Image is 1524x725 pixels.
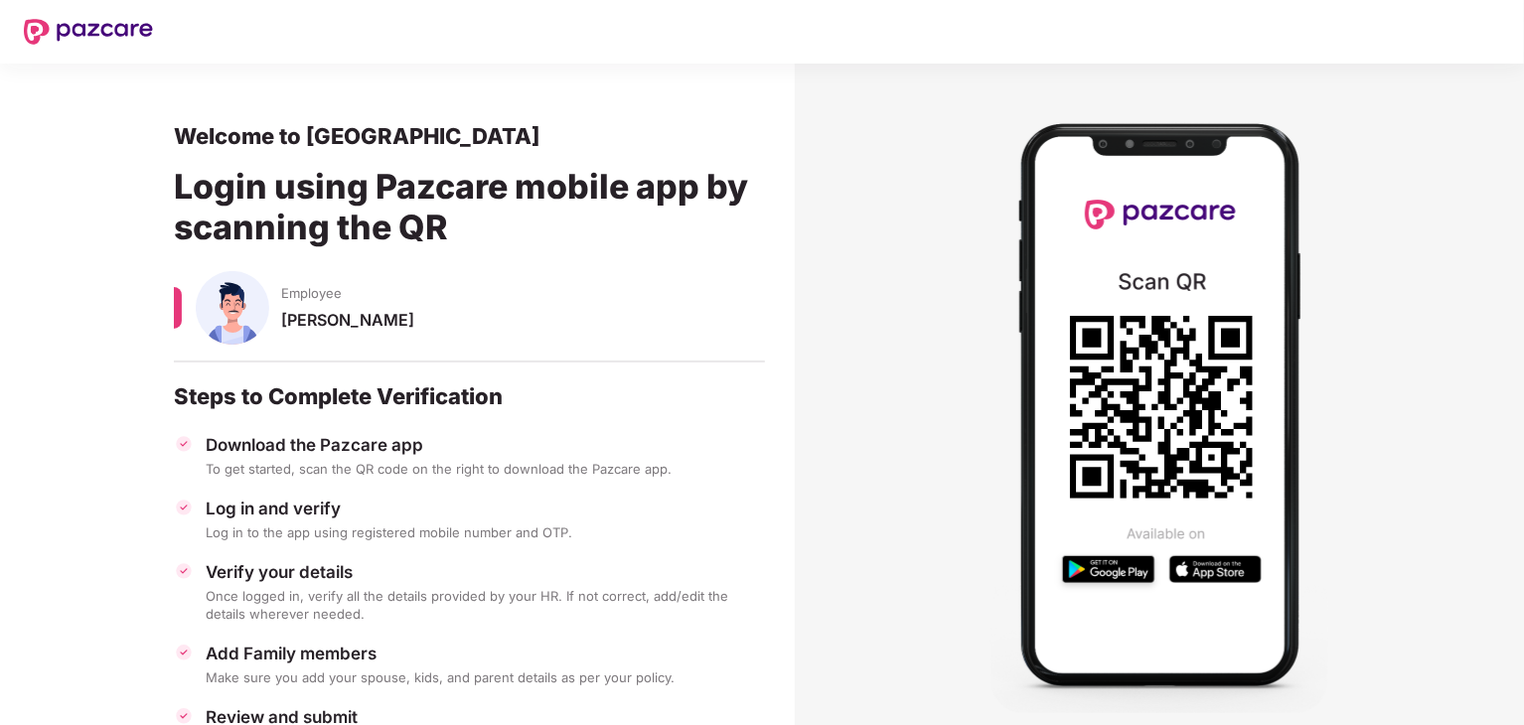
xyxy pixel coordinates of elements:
[991,97,1328,713] img: Mobile
[196,271,269,345] img: svg+xml;base64,PHN2ZyBpZD0iU3BvdXNlX01hbGUiIHhtbG5zPSJodHRwOi8vd3d3LnczLm9yZy8yMDAwL3N2ZyIgeG1sbn...
[281,284,342,302] span: Employee
[174,150,765,271] div: Login using Pazcare mobile app by scanning the QR
[206,643,765,664] div: Add Family members
[174,434,194,454] img: svg+xml;base64,PHN2ZyBpZD0iVGljay0zMngzMiIgeG1sbnM9Imh0dHA6Ly93d3cudzMub3JnLzIwMDAvc3ZnIiB3aWR0aD...
[206,460,765,478] div: To get started, scan the QR code on the right to download the Pazcare app.
[206,498,765,519] div: Log in and verify
[206,523,765,541] div: Log in to the app using registered mobile number and OTP.
[206,587,765,623] div: Once logged in, verify all the details provided by your HR. If not correct, add/edit the details ...
[174,561,194,581] img: svg+xml;base64,PHN2ZyBpZD0iVGljay0zMngzMiIgeG1sbnM9Imh0dHA6Ly93d3cudzMub3JnLzIwMDAvc3ZnIiB3aWR0aD...
[281,310,765,349] div: [PERSON_NAME]
[24,19,153,45] img: New Pazcare Logo
[206,561,765,583] div: Verify your details
[174,382,765,410] div: Steps to Complete Verification
[174,122,765,150] div: Welcome to [GEOGRAPHIC_DATA]
[206,668,765,686] div: Make sure you add your spouse, kids, and parent details as per your policy.
[206,434,765,456] div: Download the Pazcare app
[174,643,194,662] img: svg+xml;base64,PHN2ZyBpZD0iVGljay0zMngzMiIgeG1sbnM9Imh0dHA6Ly93d3cudzMub3JnLzIwMDAvc3ZnIiB3aWR0aD...
[174,498,194,517] img: svg+xml;base64,PHN2ZyBpZD0iVGljay0zMngzMiIgeG1sbnM9Imh0dHA6Ly93d3cudzMub3JnLzIwMDAvc3ZnIiB3aWR0aD...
